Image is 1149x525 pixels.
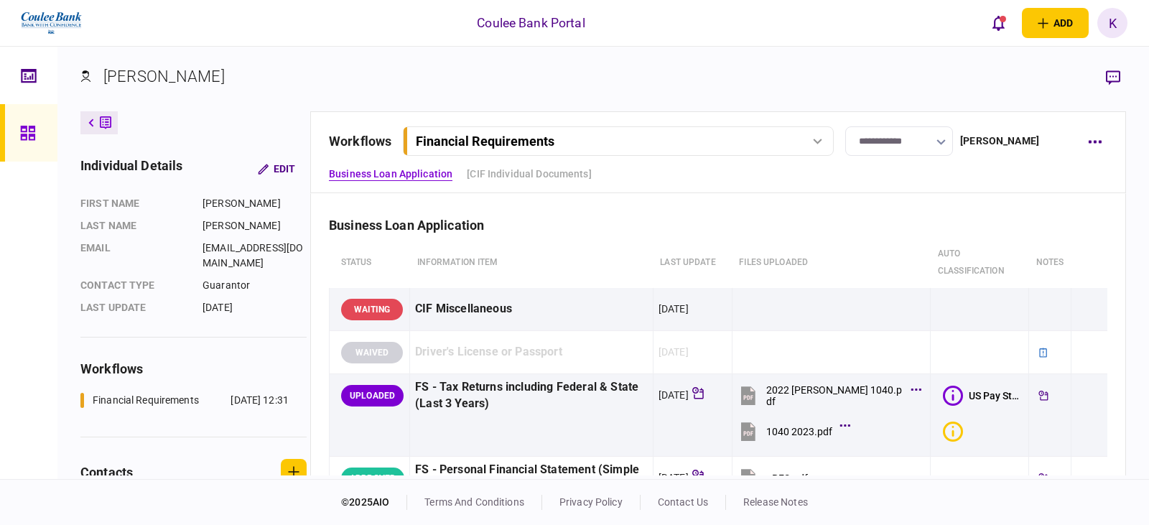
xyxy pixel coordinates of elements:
[658,496,708,508] a: contact us
[203,196,307,211] div: [PERSON_NAME]
[80,278,188,293] div: Contact type
[424,496,524,508] a: terms and conditions
[246,156,307,182] button: Edit
[341,385,404,406] div: UPLOADED
[960,134,1039,149] div: [PERSON_NAME]
[416,134,554,149] div: Financial Requirements
[80,463,133,482] div: contacts
[80,359,307,378] div: workflows
[93,393,199,408] div: Financial Requirements
[80,156,182,182] div: individual details
[329,131,391,151] div: workflows
[329,218,496,233] div: Business Loan Application
[659,470,689,485] div: [DATE]
[203,241,307,271] div: [EMAIL_ADDRESS][DOMAIN_NAME]
[19,5,83,41] img: client company logo
[732,238,931,288] th: Files uploaded
[203,300,307,315] div: [DATE]
[403,126,834,156] button: Financial Requirements
[231,393,289,408] div: [DATE] 12:31
[103,65,225,88] div: [PERSON_NAME]
[415,379,648,412] div: FS - Tax Returns including Federal & State (Last 3 Years)
[738,462,808,494] button: PFS.pdf
[659,345,689,359] div: [DATE]
[931,238,1029,288] th: auto classification
[467,167,591,182] a: [CIF Individual Documents]
[653,238,732,288] th: last update
[341,468,404,489] div: APPROVED
[766,426,832,437] div: 1040 2023.pdf
[659,388,689,402] div: [DATE]
[341,342,403,363] div: WAIVED
[80,218,188,233] div: Last name
[943,386,1023,406] button: US Pay Stub
[772,473,808,484] div: PFS.pdf
[743,496,808,508] a: release notes
[330,238,410,288] th: status
[415,293,648,325] div: CIF Miscellaneous
[415,336,648,368] div: Driver's License or Passport
[80,393,289,408] a: Financial Requirements[DATE] 12:31
[559,496,623,508] a: privacy policy
[203,278,307,293] div: Guarantor
[1029,238,1071,288] th: notes
[80,196,188,211] div: First name
[329,167,452,182] a: Business Loan Application
[766,384,904,407] div: 2022 Robbie Harrell 1040.pdf
[943,422,969,442] button: Bad quality
[80,300,188,315] div: last update
[1034,469,1053,488] div: Tickler available
[1097,8,1127,38] button: K
[738,379,918,412] button: 2022 Robbie Harrell 1040.pdf
[659,302,689,316] div: [DATE]
[80,241,188,271] div: email
[477,14,585,32] div: Coulee Bank Portal
[341,299,403,320] div: WAITING
[415,462,648,495] div: FS - Personal Financial Statement (Simple Upload)
[943,422,963,442] div: Bad quality
[1034,386,1053,405] div: Tickler available
[983,8,1013,38] button: open notifications list
[969,390,1023,401] div: US Pay Stub
[738,415,847,447] button: 1040 2023.pdf
[203,218,307,233] div: [PERSON_NAME]
[341,495,407,510] div: © 2025 AIO
[410,238,653,288] th: Information item
[1022,8,1089,38] button: open adding identity options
